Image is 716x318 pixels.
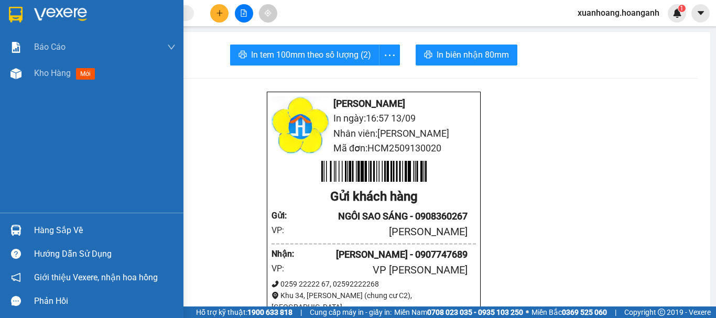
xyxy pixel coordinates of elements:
[658,309,665,316] span: copyright
[9,32,93,45] div: NGÔI SAO SÁNG
[235,4,253,23] button: file-add
[272,280,279,288] span: phone
[615,306,616,318] span: |
[424,50,432,60] span: printer
[272,247,297,260] div: Nhận :
[100,9,185,34] div: VP [PERSON_NAME]
[562,308,607,316] strong: 0369 525 060
[9,9,93,32] div: [PERSON_NAME]
[100,47,185,61] div: 0907747689
[310,306,392,318] span: Cung cấp máy in - giấy in:
[272,290,476,313] div: Khu 34, [PERSON_NAME] (chung cư C2), [GEOGRAPHIC_DATA]
[297,247,468,262] div: [PERSON_NAME] - 0907747689
[272,141,476,156] li: Mã đơn: HCM2509130020
[100,10,125,21] span: Nhận:
[678,5,686,12] sup: 1
[167,43,176,51] span: down
[240,9,247,17] span: file-add
[531,306,607,318] span: Miền Bắc
[379,49,399,62] span: more
[10,42,21,53] img: solution-icon
[272,96,329,154] img: logo.jpg
[238,50,247,60] span: printer
[10,68,21,79] img: warehouse-icon
[34,40,66,53] span: Báo cáo
[569,6,668,19] span: xuanhoang.hoanganh
[394,306,523,318] span: Miền Nam
[272,262,297,275] div: VP:
[272,111,476,126] li: In ngày: 16:57 13/09
[300,306,302,318] span: |
[297,224,468,240] div: [PERSON_NAME]
[427,308,523,316] strong: 0708 023 035 - 0935 103 250
[272,224,297,237] div: VP:
[34,68,71,78] span: Kho hàng
[100,34,185,47] div: [PERSON_NAME]
[196,306,292,318] span: Hỗ trợ kỹ thuật:
[34,271,158,284] span: Giới thiệu Vexere, nhận hoa hồng
[34,246,176,262] div: Hướng dẫn sử dụng
[11,296,21,306] span: message
[297,209,468,224] div: NGÔI SAO SÁNG - 0908360267
[76,68,95,80] span: mới
[99,68,111,79] span: CC
[272,96,476,111] li: [PERSON_NAME]
[272,187,476,207] div: Gửi khách hàng
[680,5,684,12] span: 1
[691,4,710,23] button: caret-down
[264,9,272,17] span: aim
[11,272,21,282] span: notification
[259,4,277,23] button: aim
[416,45,517,65] button: printerIn biên nhận 80mm
[437,48,509,61] span: In biên nhận 80mm
[230,45,379,65] button: printerIn tem 100mm theo số lượng (2)
[272,126,476,141] li: Nhân viên: [PERSON_NAME]
[251,48,371,61] span: In tem 100mm theo số lượng (2)
[379,45,400,65] button: more
[672,8,682,18] img: icon-new-feature
[34,223,176,238] div: Hàng sắp về
[11,249,21,259] span: question-circle
[526,310,529,314] span: ⚪️
[247,308,292,316] strong: 1900 633 818
[34,293,176,309] div: Phản hồi
[272,292,279,299] span: environment
[696,8,706,18] span: caret-down
[9,45,93,60] div: 0908360267
[272,278,476,290] div: 0259 22222 67, 02592222268
[216,9,223,17] span: plus
[210,4,229,23] button: plus
[9,9,25,20] span: Gửi:
[272,209,297,222] div: Gửi :
[297,262,468,278] div: VP [PERSON_NAME]
[10,225,21,236] img: warehouse-icon
[9,7,23,23] img: logo-vxr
